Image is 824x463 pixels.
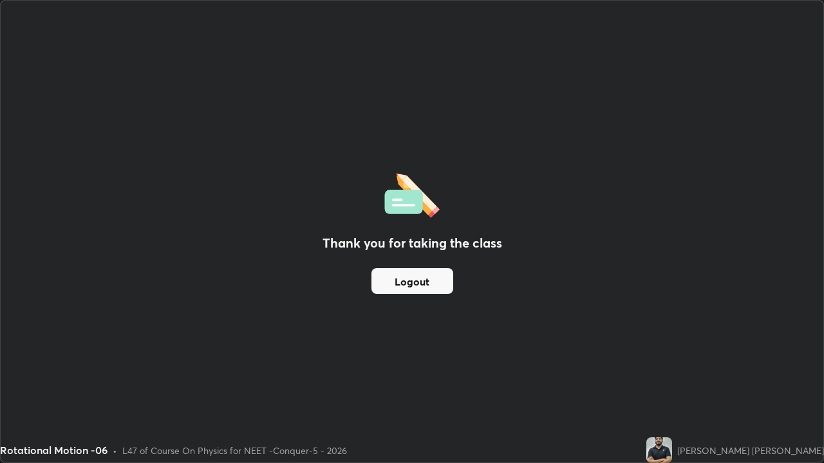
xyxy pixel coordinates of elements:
[646,437,672,463] img: 7d08814e4197425d9a92ec1182f4f26a.jpg
[122,444,347,457] div: L47 of Course On Physics for NEET -Conquer-5 - 2026
[677,444,824,457] div: [PERSON_NAME] [PERSON_NAME]
[113,444,117,457] div: •
[371,268,453,294] button: Logout
[323,233,502,253] h2: Thank you for taking the class
[384,169,440,218] img: offlineFeedback.1438e8b3.svg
